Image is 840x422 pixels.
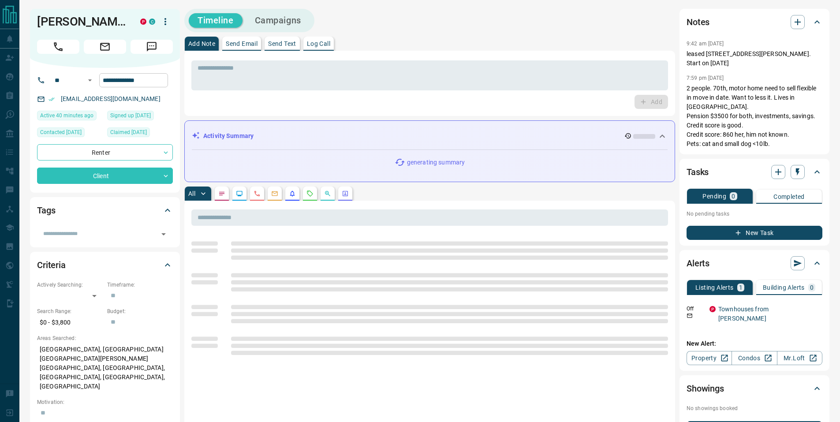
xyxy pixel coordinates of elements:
svg: Agent Actions [342,190,349,197]
p: Motivation: [37,398,173,406]
svg: Calls [254,190,261,197]
span: Call [37,40,79,54]
p: 9:42 am [DATE] [687,41,724,47]
p: Listing Alerts [695,284,734,291]
div: Notes [687,11,822,33]
div: condos.ca [149,19,155,25]
h2: Alerts [687,256,709,270]
p: Log Call [307,41,330,47]
div: property.ca [140,19,146,25]
h2: Showings [687,381,724,396]
h2: Criteria [37,258,66,272]
button: Open [157,228,170,240]
p: Building Alerts [763,284,805,291]
p: Activity Summary [203,131,254,141]
p: Search Range: [37,307,103,315]
div: Fri Jun 11 2021 [107,127,173,140]
svg: Listing Alerts [289,190,296,197]
svg: Requests [306,190,314,197]
div: Thu Aug 14 2025 [37,111,103,123]
div: Activity Summary [192,128,668,144]
div: Showings [687,378,822,399]
svg: Notes [218,190,225,197]
h2: Notes [687,15,709,29]
svg: Emails [271,190,278,197]
p: Actively Searching: [37,281,103,289]
p: $0 - $3,800 [37,315,103,330]
div: Sun Feb 19 2023 [37,127,103,140]
a: Condos [732,351,777,365]
span: Claimed [DATE] [110,128,147,137]
p: 1 [739,284,743,291]
div: Client [37,168,173,184]
p: Pending [702,193,726,199]
p: Timeframe: [107,281,173,289]
p: No pending tasks [687,207,822,220]
div: Criteria [37,254,173,276]
p: Send Text [268,41,296,47]
p: Budget: [107,307,173,315]
p: All [188,190,195,197]
span: Contacted [DATE] [40,128,82,137]
div: Fri Jun 04 2021 [107,111,173,123]
span: Email [84,40,126,54]
span: Message [131,40,173,54]
div: Renter [37,144,173,161]
span: Active 40 minutes ago [40,111,93,120]
button: Open [85,75,95,86]
p: 2 people. 70th, motor home need to sell flexible in move in date. Want to less it. Lives in [GEOG... [687,84,822,149]
a: Property [687,351,732,365]
p: Areas Searched: [37,334,173,342]
p: Completed [773,194,805,200]
div: Tags [37,200,173,221]
p: No showings booked [687,404,822,412]
p: leased [STREET_ADDRESS][PERSON_NAME]. Start on [DATE] [687,49,822,68]
div: Alerts [687,253,822,274]
svg: Email [687,313,693,319]
p: 0 [810,284,814,291]
p: New Alert: [687,339,822,348]
div: property.ca [709,306,716,312]
button: Timeline [189,13,243,28]
button: Campaigns [246,13,310,28]
p: generating summary [407,158,465,167]
div: Tasks [687,161,822,183]
p: Add Note [188,41,215,47]
h1: [PERSON_NAME] [37,15,127,29]
a: Mr.Loft [777,351,822,365]
p: 7:59 pm [DATE] [687,75,724,81]
p: Send Email [226,41,258,47]
a: [EMAIL_ADDRESS][DOMAIN_NAME] [61,95,161,102]
svg: Opportunities [324,190,331,197]
h2: Tags [37,203,55,217]
p: [GEOGRAPHIC_DATA], [GEOGRAPHIC_DATA] [GEOGRAPHIC_DATA][PERSON_NAME][GEOGRAPHIC_DATA], [GEOGRAPHIC... [37,342,173,394]
a: Townhouses from [PERSON_NAME] [718,306,769,322]
h2: Tasks [687,165,709,179]
span: Signed up [DATE] [110,111,151,120]
svg: Lead Browsing Activity [236,190,243,197]
button: New Task [687,226,822,240]
p: Off [687,305,704,313]
p: 0 [732,193,735,199]
svg: Email Verified [49,96,55,102]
